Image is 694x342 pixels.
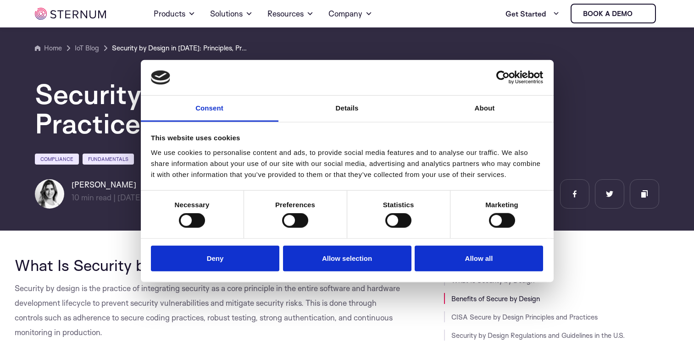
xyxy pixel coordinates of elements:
[72,179,143,190] h6: [PERSON_NAME]
[451,294,540,303] a: Benefits of Secure by Design
[571,4,656,23] a: Book a demo
[151,70,170,85] img: logo
[151,132,543,143] div: This website uses cookies
[141,96,278,122] a: Consent
[451,313,598,321] a: CISA Secure by Design Principles and Practices
[117,193,143,202] span: [DATE]
[15,283,400,337] span: Security by design is the practice of integrating security as a core principle in the entire soft...
[463,71,543,84] a: Usercentrics Cookiebot - opens in a new window
[267,1,314,27] a: Resources
[210,1,253,27] a: Solutions
[175,201,210,209] strong: Necessary
[485,201,518,209] strong: Marketing
[15,256,403,274] h2: What Is Security by Design
[154,1,195,27] a: Products
[328,1,372,27] a: Company
[636,10,644,17] img: sternum iot
[275,201,315,209] strong: Preferences
[151,245,279,271] button: Deny
[415,245,543,271] button: Allow all
[35,179,64,209] img: Shlomit Cymbalista
[72,193,79,202] span: 10
[112,43,250,54] a: Security by Design in [DATE]: Principles, Practices, and Regulations
[35,8,106,20] img: sternum iot
[35,43,62,54] a: Home
[283,245,411,271] button: Allow selection
[416,96,554,122] a: About
[83,154,134,165] a: Fundamentals
[451,331,625,340] a: Security by Design Regulations and Guidelines in the U.S.
[151,147,543,180] div: We use cookies to personalise content and ads, to provide social media features and to analyse ou...
[383,201,414,209] strong: Statistics
[72,193,116,202] span: min read |
[444,256,680,264] h3: JUMP TO SECTION
[35,154,79,165] a: Compliance
[35,79,585,138] h1: Security by Design in [DATE]: Principles, Practices, and Regulations
[75,43,99,54] a: IoT Blog
[278,96,416,122] a: Details
[505,5,560,23] a: Get Started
